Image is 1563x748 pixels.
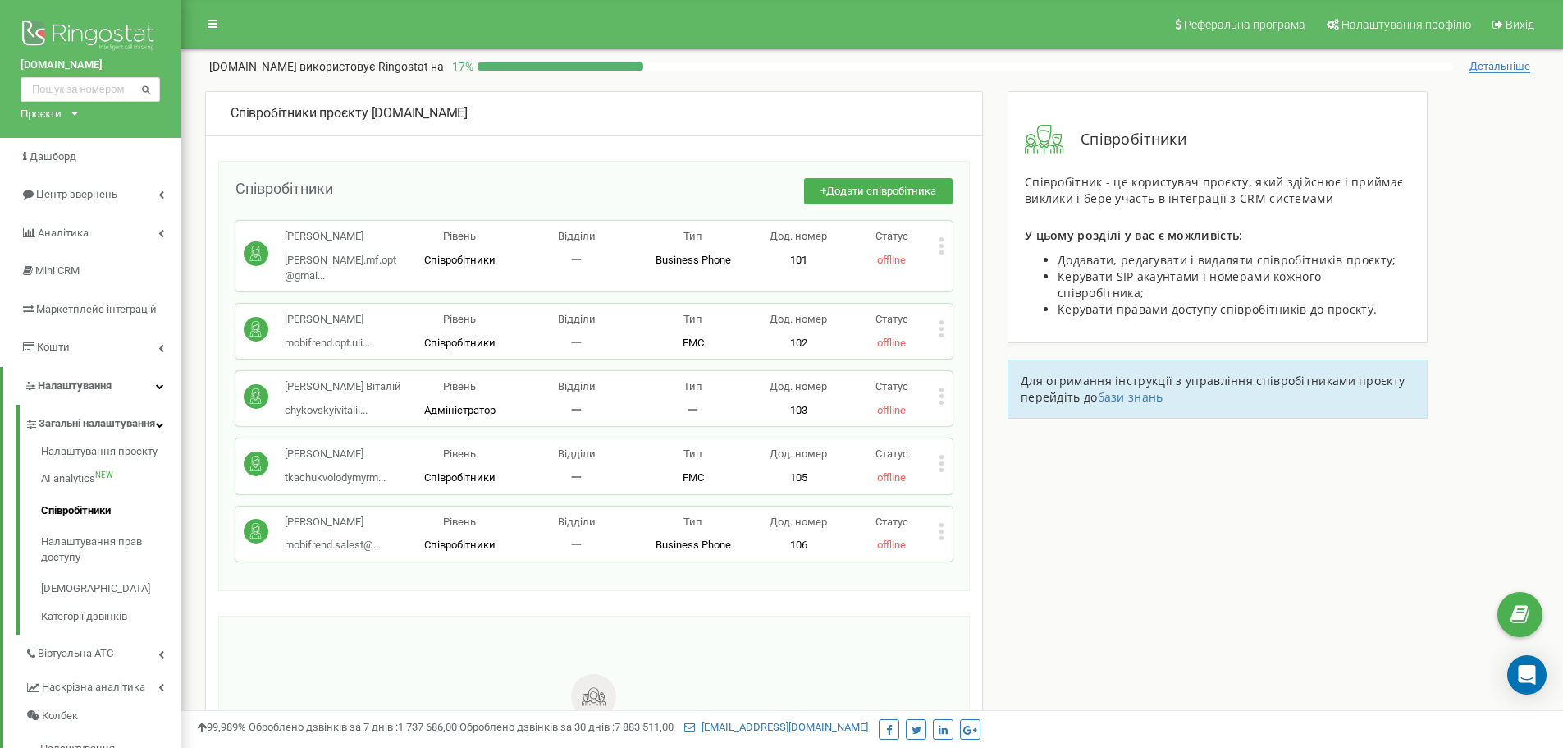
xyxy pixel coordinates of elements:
span: Маркетплейс інтеграцій [36,303,157,315]
span: 一 [571,539,582,551]
span: Відділи [558,230,596,242]
span: Статус [875,230,908,242]
span: Business Phone [656,254,731,266]
span: У цьому розділі у вас є можливість: [1025,227,1243,243]
div: [DOMAIN_NAME] [231,104,957,123]
span: Співробітники [424,471,496,484]
span: offline [877,337,906,349]
span: Керувати правами доступу співробітників до проєкту. [1058,301,1377,317]
img: Ringostat logo [21,16,160,57]
span: offline [877,404,906,416]
span: Mini CRM [35,264,80,277]
p: [PERSON_NAME] [285,447,386,462]
p: [PERSON_NAME] [285,515,381,530]
span: Статус [875,447,908,460]
span: Статус [875,516,908,528]
span: Business Phone [656,539,731,551]
p: 17 % [444,58,478,75]
span: 99,989% [197,721,246,733]
span: mobifrend.salest@... [285,539,381,551]
span: Співробітники [235,180,333,197]
span: Загальні налаштування [39,416,155,432]
span: Тип [683,230,702,242]
span: Віртуальна АТС [38,646,113,662]
a: [DEMOGRAPHIC_DATA] [41,573,181,605]
button: +Додати співробітника [804,178,953,205]
span: Реферальна програма [1184,18,1305,31]
span: Кошти [37,341,70,353]
p: 101 [752,253,845,268]
span: Дод. номер [770,516,827,528]
span: Дашборд [30,150,76,163]
span: Дод. номер [770,447,827,460]
span: offline [877,254,906,266]
a: AI analyticsNEW [41,463,181,495]
span: mobifrend.opt.uli... [285,337,370,349]
span: Рівень [443,447,476,460]
span: Відділи [558,313,596,325]
span: Налаштування профілю [1341,18,1471,31]
span: [PERSON_NAME].mf.opt@gmai... [285,254,396,282]
a: бази знань [1098,389,1163,405]
span: Аналiтика [38,227,89,239]
span: Рівень [443,516,476,528]
span: tkachukvolodymyrm... [285,471,386,484]
span: Співробітники [424,254,496,266]
span: Відділи [558,447,596,460]
span: Відділи [558,380,596,392]
span: Тип [683,313,702,325]
span: Відділи [558,516,596,528]
a: Колбек [25,702,181,731]
span: Керувати SIP акаунтами і номерами кожного співробітника; [1058,268,1321,301]
span: 一 [571,254,582,266]
div: Open Intercom Messenger [1507,655,1547,695]
span: Тип [683,447,702,460]
span: Дод. номер [770,230,827,242]
p: 103 [752,403,845,419]
span: Додавати, редагувати і видаляти співробітників проєкту; [1058,252,1396,268]
a: Налаштування проєкту [41,444,181,464]
span: використовує Ringostat на [299,60,444,73]
a: Категорії дзвінків [41,605,181,625]
span: Детальніше [1469,60,1530,73]
span: Співробітники [1064,129,1186,150]
span: Рівень [443,380,476,392]
span: Рівень [443,230,476,242]
p: 106 [752,538,845,553]
input: Пошук за номером [21,77,160,102]
span: Оброблено дзвінків за 7 днів : [249,721,457,733]
span: Для отримання інструкції з управління співробітниками проєкту перейдіть до [1021,373,1405,405]
span: Додати співробітника [826,185,936,197]
a: [EMAIL_ADDRESS][DOMAIN_NAME] [684,721,868,733]
p: [PERSON_NAME] Віталій [285,379,401,395]
a: [DOMAIN_NAME] [21,57,160,73]
a: Наскрізна аналітика [25,668,181,702]
a: Налаштування прав доступу [41,526,181,573]
span: Вихід [1506,18,1534,31]
span: Статус [875,313,908,325]
span: Співробітник - це користувач проєкту, який здійснює і приймає виклики і бере участь в інтеграції ... [1025,174,1403,206]
p: 102 [752,336,845,351]
u: 7 883 511,00 [615,721,674,733]
p: [PERSON_NAME] [285,312,370,328]
a: Загальні налаштування [25,405,181,438]
span: offline [877,539,906,551]
span: Співробітники проєкту [231,105,368,121]
span: Рівень [443,313,476,325]
span: 一 [571,337,582,349]
span: 一 [571,471,582,484]
u: 1 737 686,00 [398,721,457,733]
span: FMC [683,471,704,484]
span: offline [877,471,906,484]
span: Центр звернень [36,188,117,200]
span: Адміністратор [424,404,496,416]
span: FMC [683,337,704,349]
div: Проєкти [21,106,62,122]
span: chykovskyivitalii... [285,404,368,416]
span: 一 [571,404,582,416]
span: Дод. номер [770,380,827,392]
a: Співробітники [41,495,181,527]
p: 一 [635,403,752,419]
p: [PERSON_NAME] [285,229,401,245]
